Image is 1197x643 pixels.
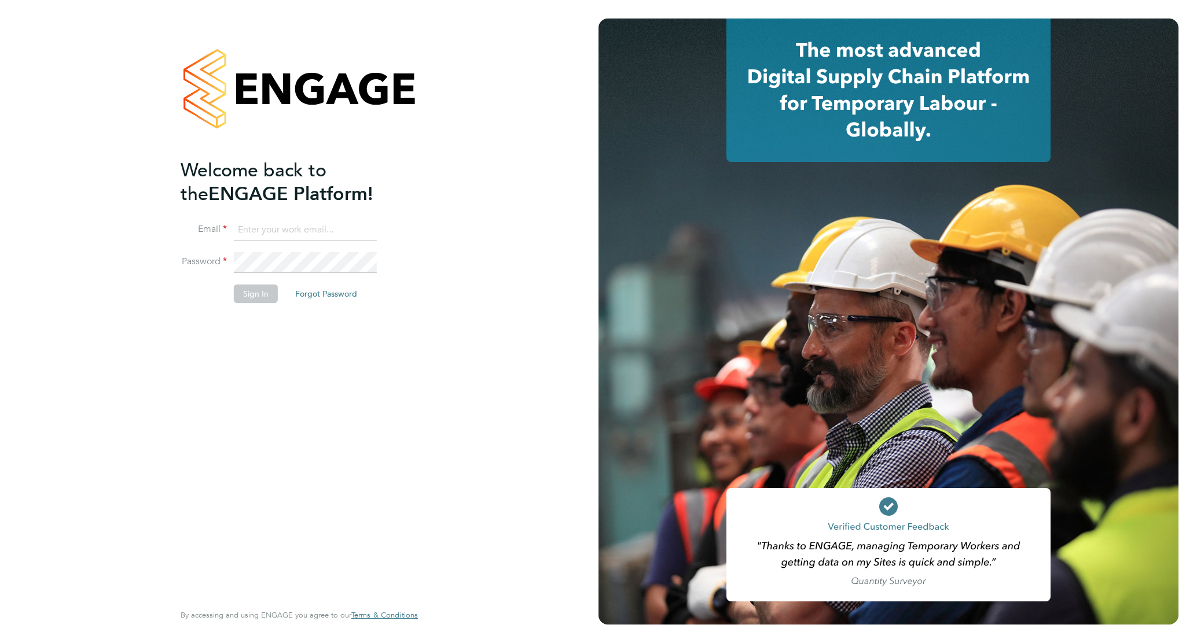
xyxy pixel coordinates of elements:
[234,220,377,241] input: Enter your work email...
[181,158,406,206] h2: ENGAGE Platform!
[351,610,418,620] span: Terms & Conditions
[181,256,227,268] label: Password
[181,223,227,235] label: Email
[181,610,418,620] span: By accessing and using ENGAGE you agree to our
[181,159,326,205] span: Welcome back to the
[234,284,278,303] button: Sign In
[286,284,366,303] button: Forgot Password
[351,611,418,620] a: Terms & Conditions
